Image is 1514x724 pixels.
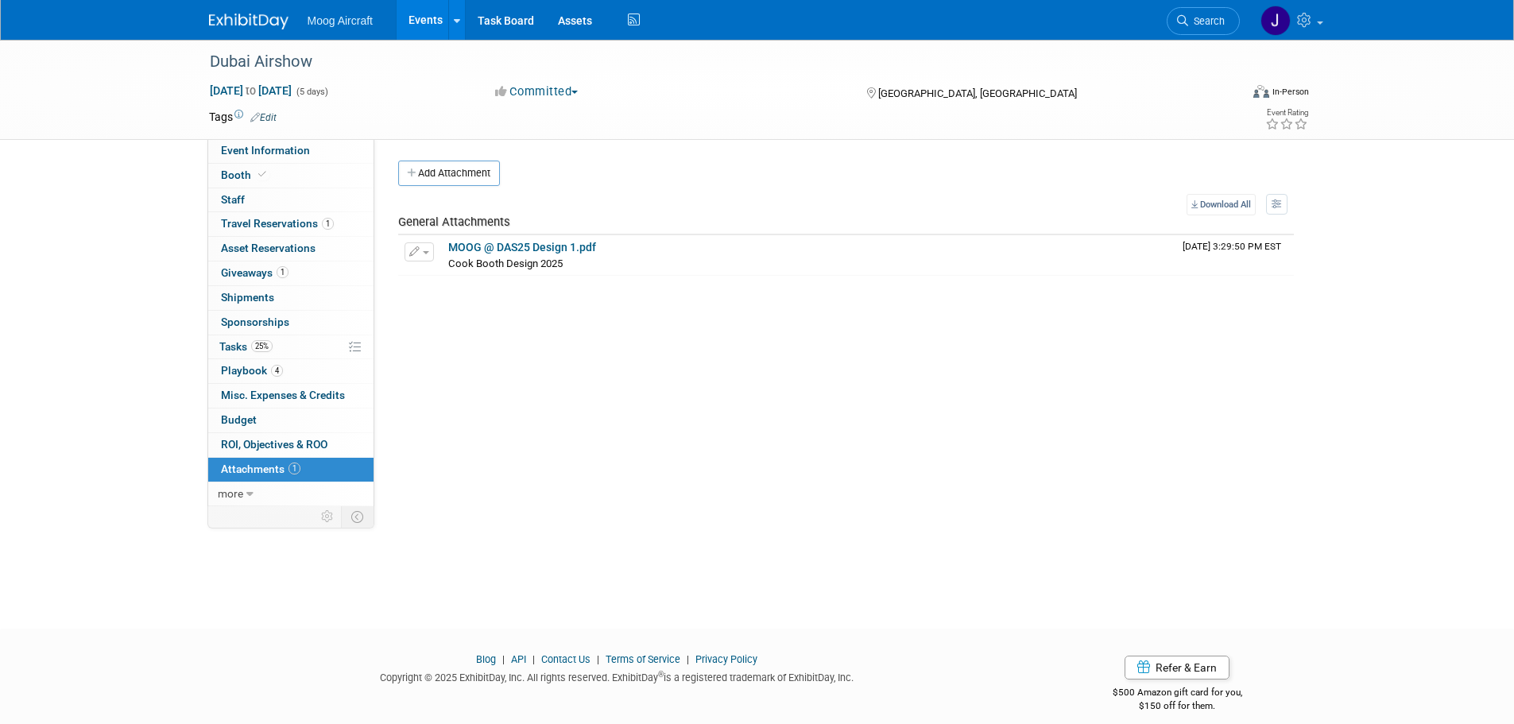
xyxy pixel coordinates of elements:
a: Playbook4 [208,359,374,383]
span: Giveaways [221,266,288,279]
a: Edit [250,112,277,123]
td: Toggle Event Tabs [341,506,374,527]
div: $150 off for them. [1049,699,1306,713]
a: Staff [208,188,374,212]
a: Asset Reservations [208,237,374,261]
img: Format-Inperson.png [1253,85,1269,98]
a: Attachments1 [208,458,374,482]
span: | [593,653,603,665]
a: Budget [208,408,374,432]
span: 25% [251,340,273,352]
div: Event Rating [1265,109,1308,117]
span: [DATE] [DATE] [209,83,292,98]
img: ExhibitDay [209,14,288,29]
img: Josh Maday [1260,6,1291,36]
span: 4 [271,365,283,377]
a: Booth [208,164,374,188]
span: (5 days) [295,87,328,97]
span: Asset Reservations [221,242,316,254]
span: [GEOGRAPHIC_DATA], [GEOGRAPHIC_DATA] [878,87,1077,99]
a: ROI, Objectives & ROO [208,433,374,457]
div: Event Format [1146,83,1310,106]
a: Shipments [208,286,374,310]
span: | [498,653,509,665]
span: Tasks [219,340,273,353]
a: Privacy Policy [695,653,757,665]
a: Misc. Expenses & Credits [208,384,374,408]
a: Travel Reservations1 [208,212,374,236]
span: 1 [322,218,334,230]
button: Committed [490,83,584,100]
a: Contact Us [541,653,590,665]
a: Event Information [208,139,374,163]
a: Terms of Service [606,653,680,665]
a: Refer & Earn [1125,656,1229,679]
button: Add Attachment [398,161,500,186]
a: Giveaways1 [208,261,374,285]
a: more [208,482,374,506]
a: Search [1167,7,1240,35]
span: 1 [277,266,288,278]
sup: ® [658,670,664,679]
span: Sponsorships [221,316,289,328]
td: Tags [209,109,277,125]
span: ROI, Objectives & ROO [221,438,327,451]
i: Booth reservation complete [258,170,266,179]
span: Cook Booth Design 2025 [448,257,563,269]
span: Playbook [221,364,283,377]
span: Moog Aircraft [308,14,373,27]
span: Event Information [221,144,310,157]
span: more [218,487,243,500]
span: Attachments [221,463,300,475]
span: 1 [288,463,300,474]
span: Search [1188,15,1225,27]
span: to [243,84,258,97]
td: Upload Timestamp [1176,235,1294,275]
span: Upload Timestamp [1183,241,1281,252]
span: Misc. Expenses & Credits [221,389,345,401]
a: API [511,653,526,665]
div: Dubai Airshow [204,48,1216,76]
span: Booth [221,168,269,181]
td: Personalize Event Tab Strip [314,506,342,527]
a: Blog [476,653,496,665]
span: | [529,653,539,665]
span: Staff [221,193,245,206]
a: MOOG @ DAS25 Design 1.pdf [448,241,596,254]
span: General Attachments [398,215,510,229]
span: | [683,653,693,665]
a: Sponsorships [208,311,374,335]
div: In-Person [1272,86,1309,98]
div: $500 Amazon gift card for you, [1049,676,1306,712]
div: Copyright © 2025 ExhibitDay, Inc. All rights reserved. ExhibitDay is a registered trademark of Ex... [209,667,1026,685]
a: Tasks25% [208,335,374,359]
a: Download All [1187,194,1256,215]
span: Budget [221,413,257,426]
span: Travel Reservations [221,217,334,230]
span: Shipments [221,291,274,304]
